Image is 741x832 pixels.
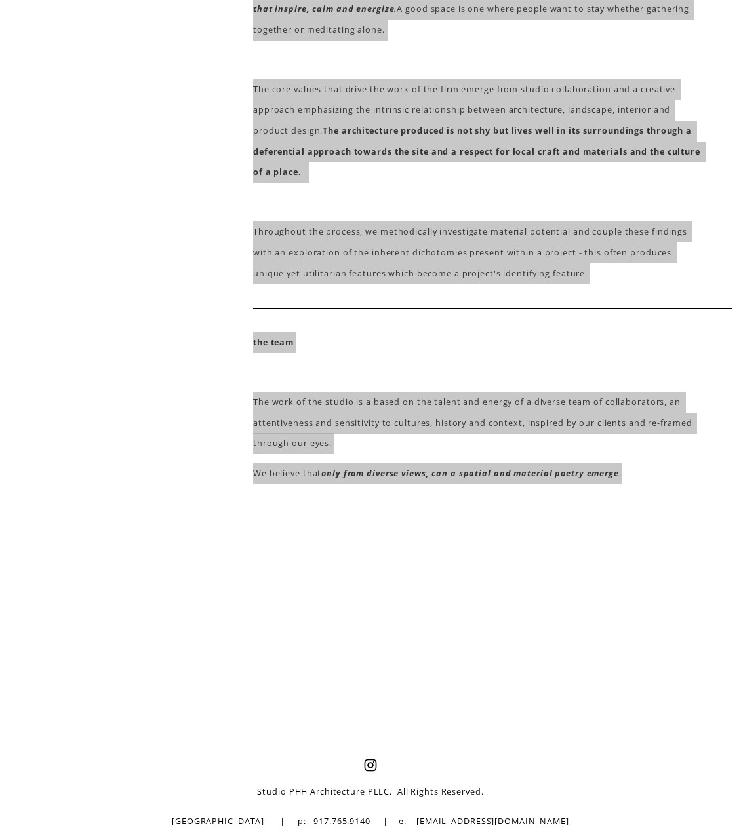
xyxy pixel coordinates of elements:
p: We believe that . [253,463,702,484]
strong: the team [253,336,294,348]
p: [GEOGRAPHIC_DATA] | p: 917.765.9140 | e: [EMAIL_ADDRESS][DOMAIN_NAME] [160,811,580,832]
p: Studio PHH Architecture PLLC. All Rights Reserved. [160,782,580,803]
a: Instagram [364,759,377,772]
em: . [394,3,397,14]
p: The core values that drive the work of the firm emerge from studio collaboration and a creative a... [253,79,702,183]
p: The work of the studio is a based on the talent and energy of a diverse team of collaborators, an... [253,392,702,454]
strong: The architecture produced is not shy but lives well in its surroundings through a deferential app... [253,124,703,178]
p: Throughout the process, we methodically investigate material potential and couple these findings ... [253,221,702,284]
em: only from diverse views, can a spatial and material poetry emerge [321,467,619,479]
